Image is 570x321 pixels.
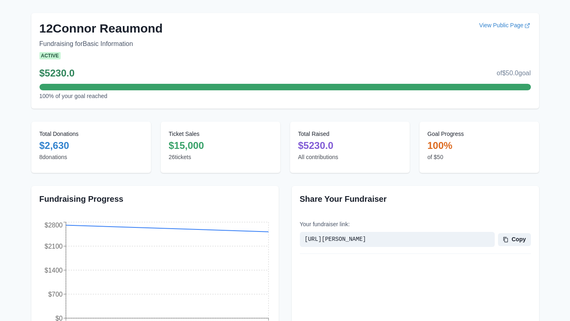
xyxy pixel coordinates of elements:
[300,220,531,229] p: Your fundraiser link:
[298,138,402,153] dd: $5230.0
[39,52,61,59] span: Active
[300,194,531,204] h2: Share Your Fundraiser
[39,194,271,204] h2: Fundraising Progress
[298,130,402,138] dt: Total Raised
[44,267,63,274] tspan: $1400
[48,291,63,298] tspan: $700
[498,233,531,246] button: Copy
[479,21,531,30] a: View Public Page
[39,138,143,153] dd: $2,630
[298,153,402,162] dd: All contributions
[39,130,143,138] dt: Total Donations
[44,243,63,250] tspan: $2100
[428,130,531,138] dt: Goal Progress
[428,153,531,162] dd: of $ 50
[169,130,272,138] dt: Ticket Sales
[300,232,495,247] p: [URL][PERSON_NAME]
[169,153,272,162] dd: 26 tickets
[169,138,272,153] dd: $15,000
[44,222,63,229] tspan: $2800
[428,138,531,153] dd: 100 %
[39,21,163,36] h2: 12Connor Reaumond
[39,153,143,162] dd: 8 donations
[39,66,75,81] p: $5230.0
[497,68,531,78] p: of $50.0 goal
[39,92,531,100] p: 100 % of your goal reached
[39,39,133,49] p: Fundraising for Basic Information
